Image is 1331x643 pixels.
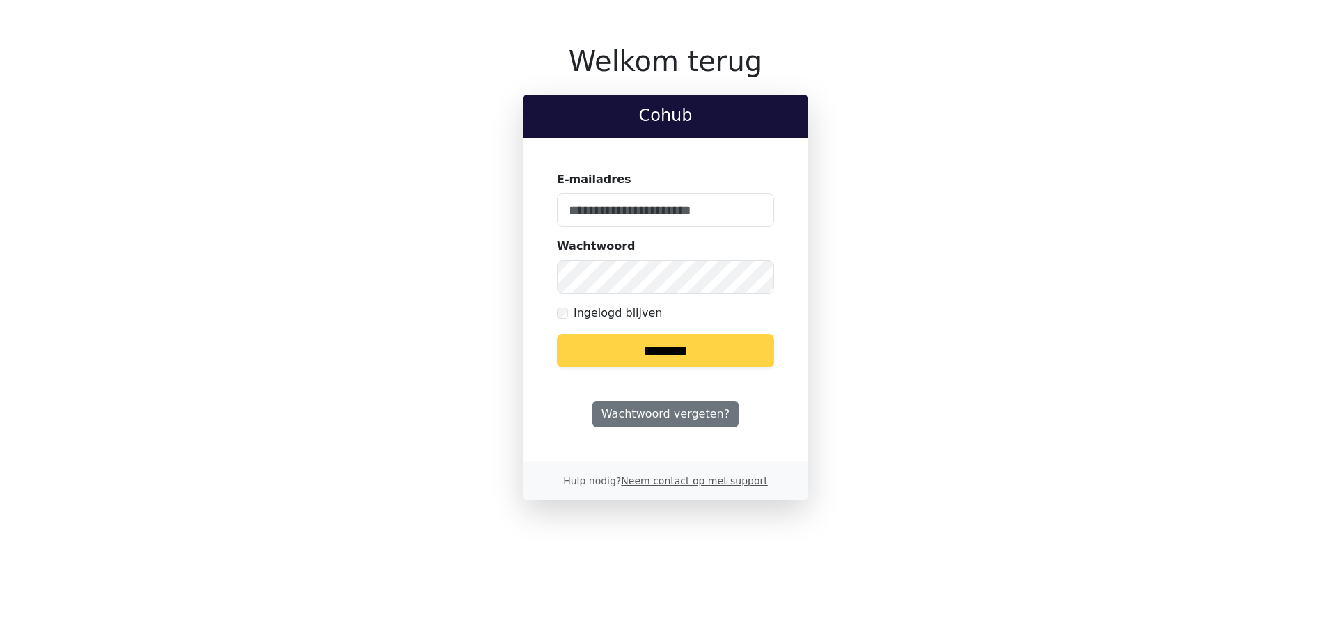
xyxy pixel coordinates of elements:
label: Ingelogd blijven [574,305,662,321]
label: Wachtwoord [557,238,636,255]
label: E-mailadres [557,171,631,188]
h1: Welkom terug [523,45,808,78]
small: Hulp nodig? [563,475,768,486]
a: Wachtwoord vergeten? [592,401,739,427]
h2: Cohub [535,106,796,126]
a: Neem contact op met support [621,475,767,486]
